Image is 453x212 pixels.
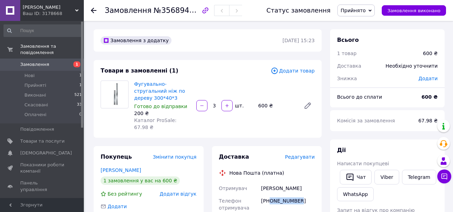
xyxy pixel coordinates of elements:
div: 200 ₴ [134,110,191,117]
span: 1 [79,73,82,79]
span: Без рейтингу [108,191,142,197]
span: 33 [77,102,82,108]
div: [PERSON_NAME] [260,182,316,195]
span: Додати [108,204,127,209]
span: Доставка [337,63,361,69]
div: Необхідно уточнити [381,58,442,74]
a: Viber [374,170,399,184]
span: Готово до відправки [134,104,187,109]
span: Дії [337,147,346,153]
span: Замовлення [105,6,152,15]
a: Фугувально-стругальний ніж по дереву 300*40*3 [134,81,185,101]
span: Виконані [24,92,46,98]
span: Прийнято [341,8,366,13]
a: WhatsApp [337,187,374,201]
span: Повідомлення [20,126,54,132]
span: Прийняті [24,82,46,89]
span: Доставка [219,153,249,160]
span: Товари та послуги [20,138,65,144]
span: Знижка [337,76,357,81]
span: №356894879 [154,6,203,15]
span: Написати покупцеві [337,161,389,166]
input: Пошук [3,24,82,37]
span: 1 [73,61,80,67]
div: шт. [233,102,244,109]
span: Отримувач [219,185,247,191]
span: Комісія за замовлення [337,118,395,123]
span: Замовлення та повідомлення [20,43,84,56]
span: Редагувати [285,154,315,160]
div: 600 ₴ [423,50,438,57]
div: 1 замовлення у вас на 600 ₴ [101,176,180,185]
span: 1 товар [337,51,357,56]
span: Показники роботи компанії [20,162,65,174]
span: Нові [24,73,35,79]
span: ФОП Зваричук В.І. [23,4,75,10]
span: Додати відгук [160,191,196,197]
div: Повернутися назад [91,7,96,14]
div: Нова Пошта (платна) [228,169,286,176]
span: Панель управління [20,180,65,192]
span: Телефон отримувача [219,198,249,211]
span: Оплачені [24,112,46,118]
div: Ваш ID: 3178668 [23,10,84,17]
span: 1 [79,82,82,89]
b: 600 ₴ [422,94,438,100]
button: Чат з покупцем [437,169,451,183]
span: 67.98 ₴ [418,118,438,123]
span: Змінити покупця [153,154,197,160]
time: [DATE] 15:23 [283,38,315,43]
span: Каталог ProSale: 67.98 ₴ [134,118,176,130]
span: [DEMOGRAPHIC_DATA] [20,150,72,156]
span: Всього до сплати [337,94,382,100]
div: Замовлення з додатку [101,36,171,45]
span: 521 [74,92,82,98]
span: Замовлення [20,61,49,68]
span: Додати [418,76,438,81]
a: [PERSON_NAME] [101,167,141,173]
span: Скасовані [24,102,48,108]
button: Замовлення виконано [382,5,446,16]
button: Чат [340,170,372,184]
span: Покупець [101,153,132,160]
span: Замовлення виконано [387,8,440,13]
span: Всього [337,37,359,43]
a: Telegram [402,170,436,184]
span: Додати товар [271,67,315,75]
span: 0 [79,112,82,118]
a: Редагувати [301,99,315,113]
div: 600 ₴ [255,101,298,111]
div: Статус замовлення [266,7,331,14]
span: Товари в замовленні (1) [101,67,178,74]
img: Фугувально-стругальний ніж по дереву 300*40*3 [105,81,124,108]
